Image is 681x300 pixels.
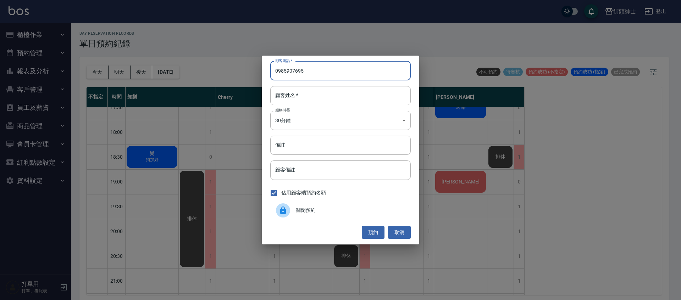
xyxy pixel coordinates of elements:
[270,200,411,220] div: 關閉預約
[270,111,411,130] div: 30分鐘
[362,226,384,239] button: 預約
[388,226,411,239] button: 取消
[296,206,405,214] span: 關閉預約
[275,58,293,63] label: 顧客電話
[281,189,326,197] span: 佔用顧客端預約名額
[275,108,290,113] label: 服務時長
